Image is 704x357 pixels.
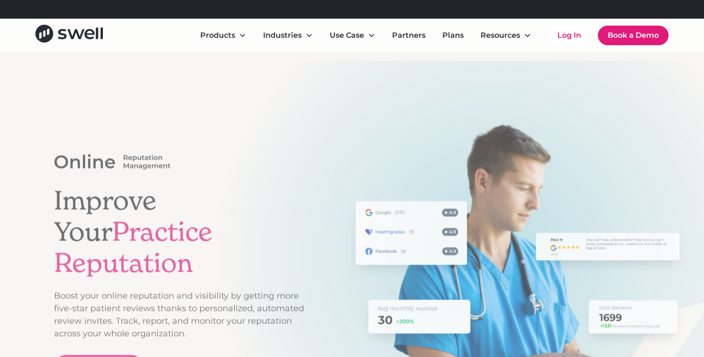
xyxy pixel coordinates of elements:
[385,26,433,45] a: Partners
[200,30,235,41] div: Products
[35,25,103,46] a: home
[330,30,364,41] div: Use Case
[473,26,539,45] div: Resources
[54,290,305,340] p: Boost your online reputation and visibility by getting more five-star patient reviews thanks to p...
[263,30,302,41] div: Industries
[598,26,669,45] a: Book a Demo
[54,185,305,279] h1: Improve Your
[548,26,590,45] a: Log In
[193,26,254,45] div: Products
[481,30,520,41] div: Resources
[256,26,320,45] div: Industries
[435,26,471,45] a: Plans
[322,26,383,45] div: Use Case
[54,215,212,279] span: Practice Reputation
